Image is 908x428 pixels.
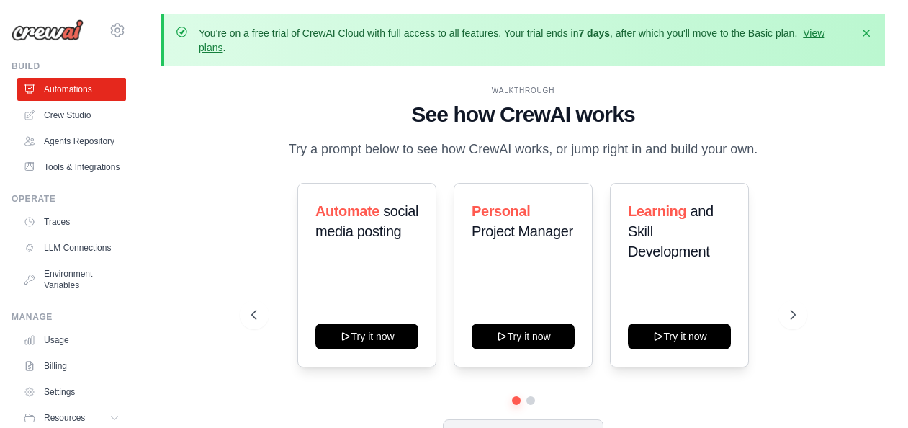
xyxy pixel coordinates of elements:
button: Try it now [315,324,418,349]
h1: See how CrewAI works [251,102,796,128]
a: Crew Studio [17,104,126,127]
a: Settings [17,380,126,404]
iframe: Chat Widget [836,359,908,428]
a: Tools & Integrations [17,156,126,179]
div: Build [12,61,126,72]
img: Logo [12,19,84,41]
span: and Skill Development [628,203,714,259]
a: Agents Repository [17,130,126,153]
span: Project Manager [472,223,573,239]
button: Try it now [628,324,731,349]
a: Usage [17,329,126,352]
span: Personal [472,203,530,219]
span: Learning [628,203,686,219]
button: Try it now [472,324,575,349]
a: Environment Variables [17,262,126,297]
div: Manage [12,311,126,323]
strong: 7 days [578,27,610,39]
p: Try a prompt below to see how CrewAI works, or jump right in and build your own. [282,139,765,160]
a: LLM Connections [17,236,126,259]
div: Operate [12,193,126,205]
span: Automate [315,203,379,219]
a: Automations [17,78,126,101]
div: WALKTHROUGH [251,85,796,96]
a: Traces [17,210,126,233]
span: social media posting [315,203,418,239]
a: Billing [17,355,126,378]
span: Resources [44,412,85,424]
p: You're on a free trial of CrewAI Cloud with full access to all features. Your trial ends in , aft... [199,26,850,55]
